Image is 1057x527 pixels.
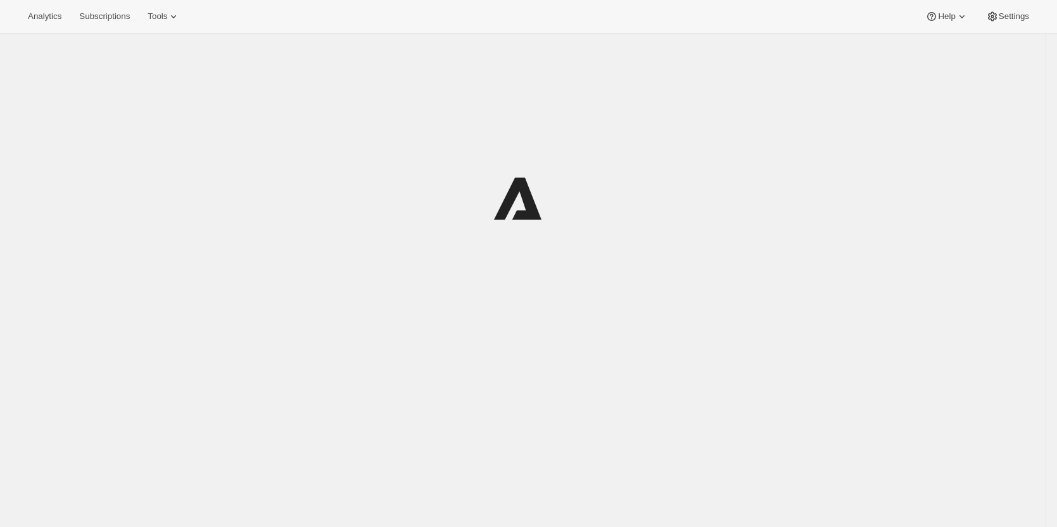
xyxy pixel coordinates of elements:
button: Subscriptions [72,8,137,25]
button: Tools [140,8,187,25]
button: Help [918,8,975,25]
span: Subscriptions [79,11,130,22]
button: Analytics [20,8,69,25]
span: Analytics [28,11,61,22]
span: Tools [148,11,167,22]
span: Help [938,11,955,22]
span: Settings [999,11,1029,22]
button: Settings [978,8,1037,25]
